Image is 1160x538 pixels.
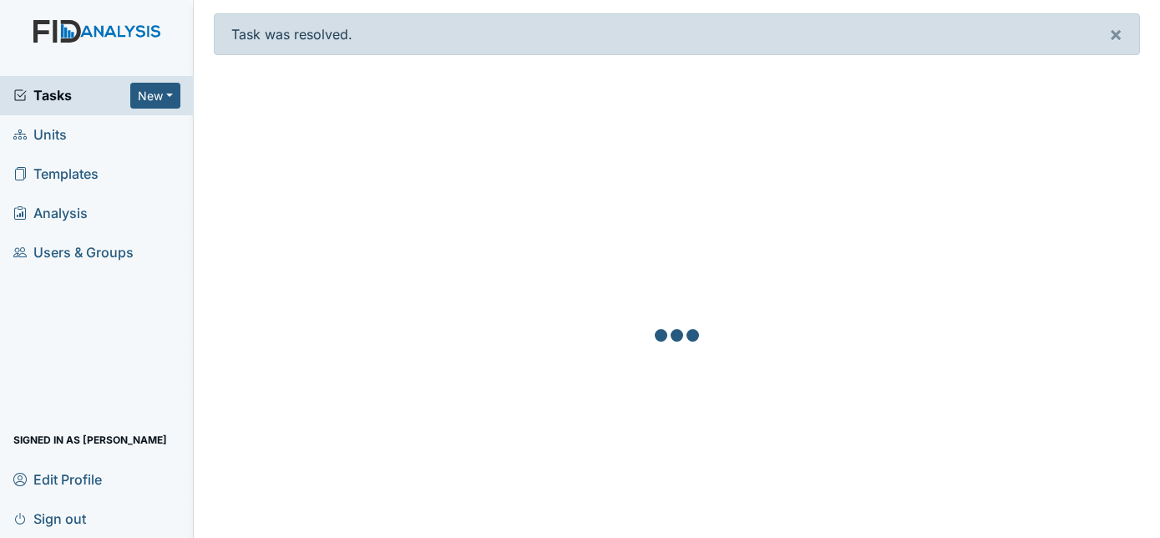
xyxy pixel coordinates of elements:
[130,83,180,109] button: New
[13,427,167,453] span: Signed in as [PERSON_NAME]
[1109,22,1122,46] span: ×
[13,85,130,105] a: Tasks
[1092,14,1139,54] button: ×
[13,122,67,148] span: Units
[13,200,88,226] span: Analysis
[13,505,86,531] span: Sign out
[214,13,1141,55] div: Task was resolved.
[13,466,102,492] span: Edit Profile
[13,161,99,187] span: Templates
[13,240,134,266] span: Users & Groups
